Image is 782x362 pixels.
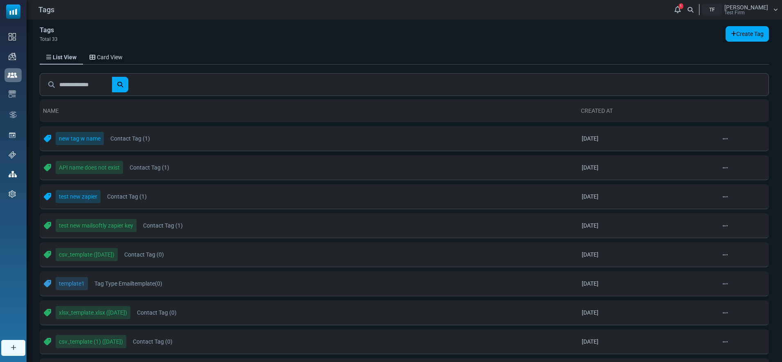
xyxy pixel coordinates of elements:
[578,155,718,180] td: [DATE]
[56,248,118,261] a: csv_template ([DATE])
[56,219,137,232] a: test new mailsoftly zapier key
[702,4,778,15] a: TF [PERSON_NAME] Test Firm
[40,36,51,42] span: Total
[110,130,150,147] span: Contact Tag (1)
[724,4,768,10] span: [PERSON_NAME]
[578,300,718,325] td: [DATE]
[137,304,177,321] span: Contact Tag (0)
[578,213,718,238] td: [DATE]
[581,107,613,114] a: Created At
[38,4,54,15] span: Tags
[107,188,147,205] span: Contact Tag (1)
[94,275,162,292] span: (0)
[83,50,129,65] a: Card View
[9,90,16,98] img: email-templates-icon.svg
[130,159,169,176] span: Contact Tag (1)
[56,132,104,145] a: new tag w name
[679,3,683,9] span: 1
[672,4,683,15] a: 1
[133,333,173,350] span: Contact Tag (0)
[9,53,16,60] img: campaigns-icon.png
[578,126,718,151] td: [DATE]
[94,280,155,287] span: translation missing: en.translations.tag_type_emailtemplate
[9,132,16,139] img: landing_pages.svg
[578,184,718,209] td: [DATE]
[6,4,20,19] img: mailsoftly_icon_blue_white.svg
[9,190,16,198] img: settings-icon.svg
[56,277,88,290] a: template1
[124,246,164,263] span: Contact Tag (0)
[40,26,54,34] h5: Tags
[40,50,83,65] a: List View
[702,4,722,15] div: TF
[52,36,58,42] span: 33
[726,26,769,42] a: Create Tag
[724,10,745,15] span: Test Firm
[7,72,17,78] img: contacts-icon-active.svg
[56,161,123,174] a: API name does not exist
[9,110,18,119] img: workflow.svg
[56,306,130,319] a: xlsx_template.xlsx ([DATE])
[578,271,718,296] td: [DATE]
[9,151,16,159] img: support-icon.svg
[578,329,718,354] td: [DATE]
[143,217,183,234] span: Contact Tag (1)
[56,335,126,348] a: csv_template (1) ([DATE])
[9,33,16,40] img: dashboard-icon.svg
[43,107,59,114] a: Name
[578,242,718,267] td: [DATE]
[56,190,101,203] a: test new zapier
